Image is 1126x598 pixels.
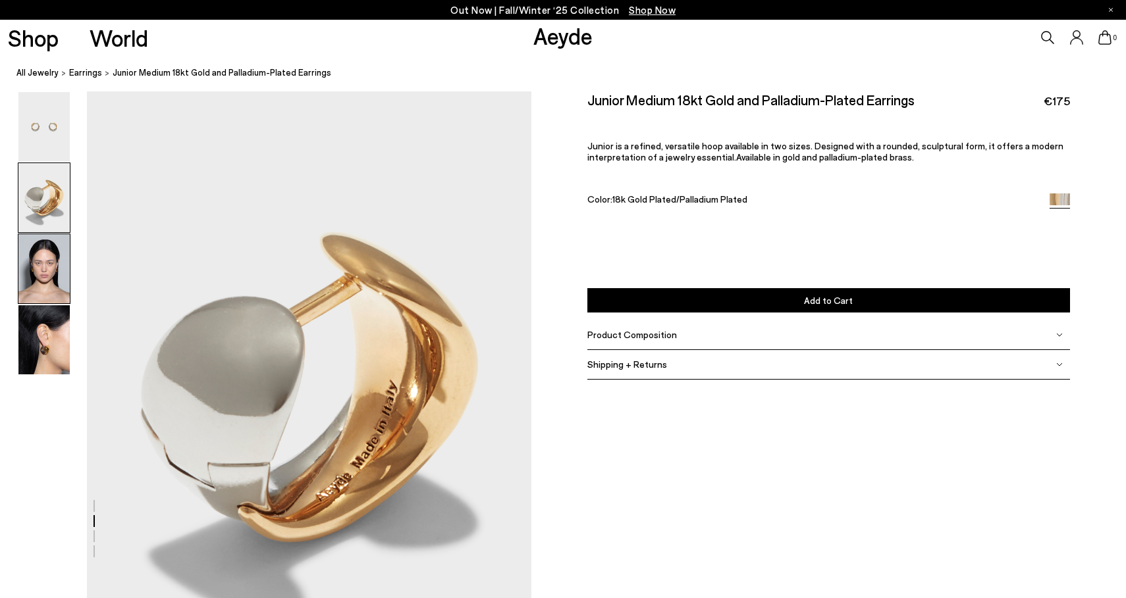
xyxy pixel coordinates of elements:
h2: Junior Medium 18kt Gold and Palladium-Plated Earrings [587,91,915,108]
a: 0 [1098,30,1112,45]
div: Color: [587,193,1034,209]
span: 0 [1112,34,1118,41]
span: 18k Gold Plated/Palladium Plated [612,193,747,205]
img: svg%3E [1056,361,1063,368]
img: Junior Medium 18kt Gold and Palladium-Plated Earrings - Image 1 [18,92,70,161]
p: Junior is a refined, versatile hoop available in two sizes. Designed with a rounded, sculptural f... [587,140,1069,162]
img: Junior Medium 18kt Gold and Palladium-Plated Earrings - Image 4 [18,305,70,374]
a: All Jewelry [16,66,59,80]
p: Out Now | Fall/Winter ‘25 Collection [450,2,676,18]
span: Junior Medium 18kt Gold and Palladium-Plated Earrings [113,66,331,80]
span: Add to Cart [804,295,853,306]
nav: breadcrumb [16,55,1126,91]
a: earrings [69,66,102,80]
span: €175 [1044,93,1070,109]
img: svg%3E [1056,332,1063,338]
button: Add to Cart [587,288,1069,312]
span: Navigate to /collections/new-in [629,4,676,16]
img: Junior Medium 18kt Gold and Palladium-Plated Earrings - Image 2 [18,163,70,232]
span: Product Composition [587,329,677,340]
span: earrings [69,67,102,78]
img: Junior Medium 18kt Gold and Palladium-Plated Earrings - Image 3 [18,234,70,303]
span: Shipping + Returns [587,359,667,370]
a: World [90,26,148,49]
a: Shop [8,26,59,49]
a: Aeyde [533,22,593,49]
